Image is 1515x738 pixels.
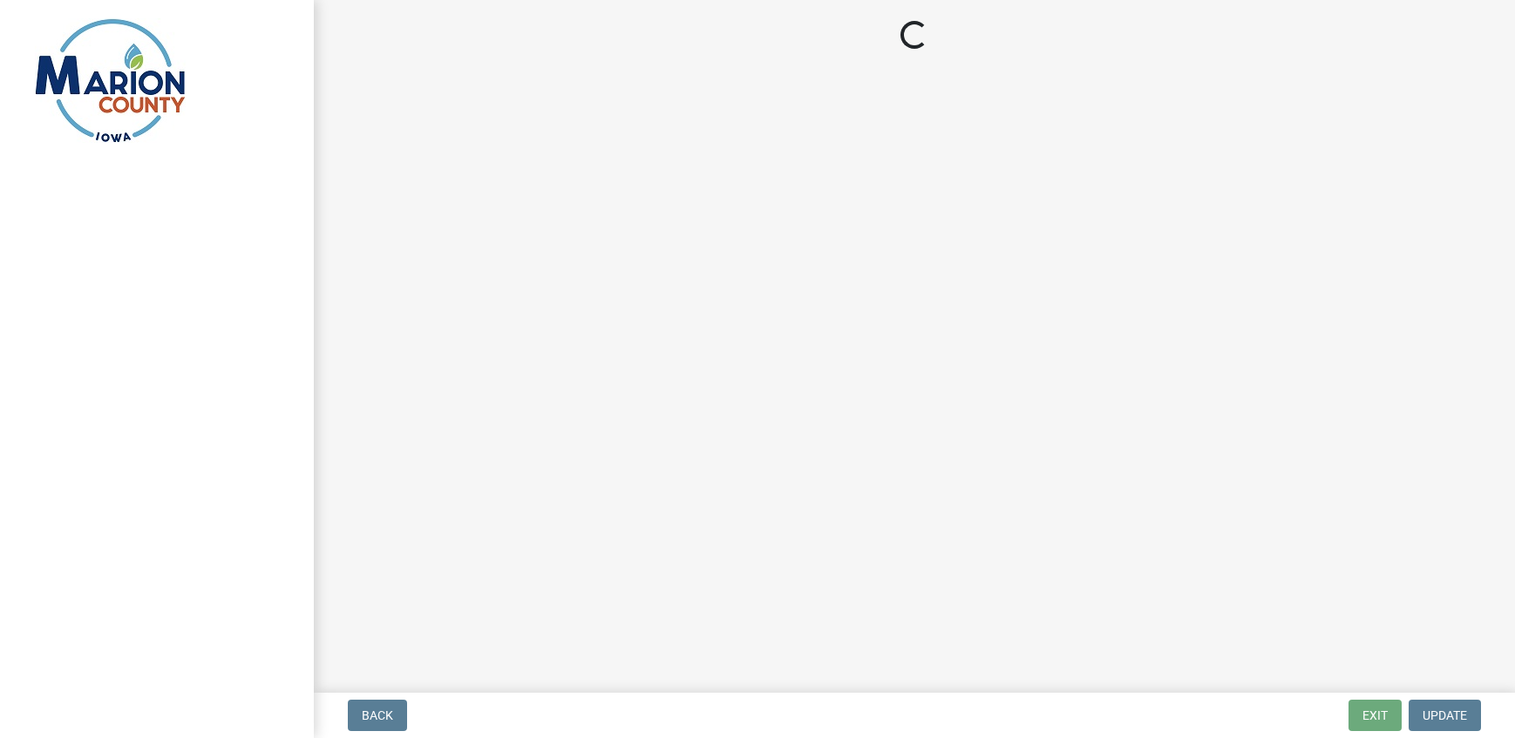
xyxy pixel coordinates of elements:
[1423,708,1467,722] span: Update
[348,700,407,731] button: Back
[35,18,186,143] img: Marion County, Iowa
[1349,700,1402,731] button: Exit
[1409,700,1481,731] button: Update
[362,708,393,722] span: Back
